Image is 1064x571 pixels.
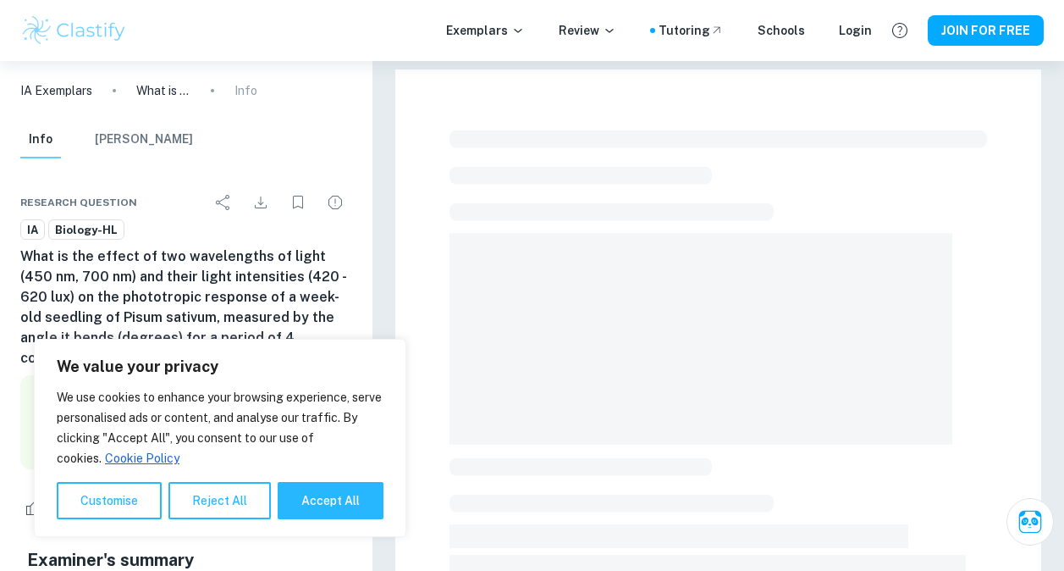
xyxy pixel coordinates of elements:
button: Ask Clai [1006,498,1054,546]
p: What is the effect of two wavelengths of light (450 nm, 700 nm) and their light intensities (420 ... [136,81,190,100]
div: We value your privacy [34,339,406,537]
span: IA [21,222,44,239]
h6: What is the effect of two wavelengths of light (450 nm, 700 nm) and their light intensities (420 ... [20,247,352,369]
a: Biology-HL [48,219,124,241]
button: Accept All [278,482,383,519]
a: IA Exemplars [20,81,92,100]
a: IA [20,219,45,241]
p: Info [234,81,257,100]
p: Review [559,21,616,40]
div: Like [20,495,65,522]
div: Share [207,186,240,219]
button: JOIN FOR FREE [928,15,1044,46]
button: [PERSON_NAME] [95,121,193,158]
a: Schools [758,21,805,40]
button: Reject All [168,482,271,519]
span: Research question [20,195,137,210]
button: Customise [57,482,162,519]
a: Cookie Policy [104,451,180,466]
p: Exemplars [446,21,525,40]
div: Download [244,186,278,219]
a: Tutoring [659,21,724,40]
p: We value your privacy [57,357,383,377]
p: We use cookies to enhance your browsing experience, serve personalised ads or content, and analys... [57,387,383,468]
button: Help and Feedback [885,16,914,45]
button: Info [20,121,61,158]
img: Clastify logo [20,14,128,47]
div: Bookmark [281,186,315,219]
a: Login [839,21,872,40]
div: Report issue [318,186,352,219]
span: Biology-HL [49,222,124,239]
